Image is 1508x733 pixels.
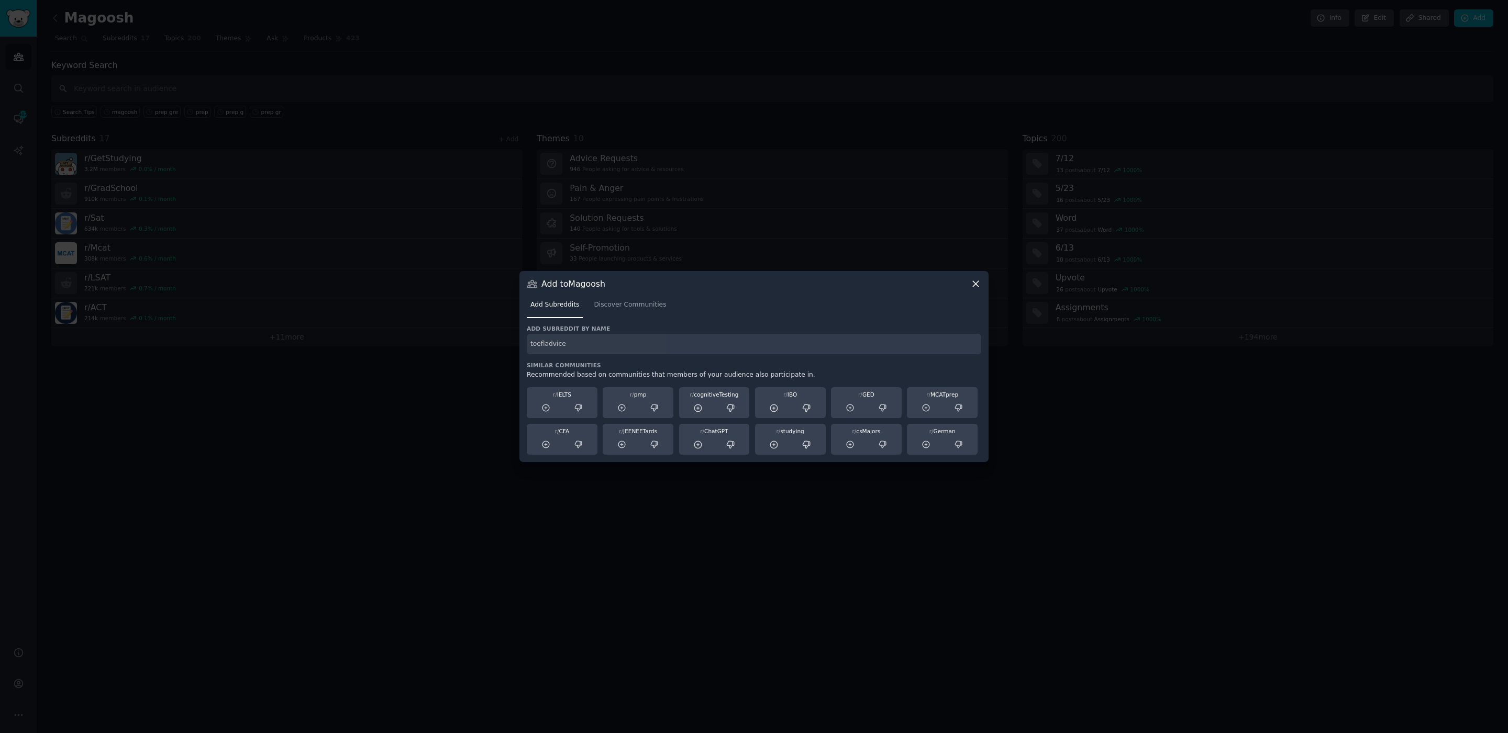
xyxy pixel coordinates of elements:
h3: Add to Magoosh [541,278,605,289]
div: ChatGPT [683,427,746,435]
div: IELTS [530,391,594,398]
span: r/ [929,428,934,434]
span: r/ [555,428,559,434]
div: MCATprep [911,391,974,398]
span: r/ [630,391,634,398]
div: IBO [759,391,822,398]
span: r/ [783,391,788,398]
span: r/ [700,428,704,434]
div: studying [759,427,822,435]
a: Discover Communities [590,297,670,318]
div: cognitiveTesting [683,391,746,398]
div: Recommended based on communities that members of your audience also participate in. [527,370,981,380]
h3: Add subreddit by name [527,325,981,332]
span: r/ [926,391,930,398]
h3: Similar Communities [527,362,981,369]
div: csMajors [835,427,898,435]
span: r/ [852,428,857,434]
span: r/ [553,391,557,398]
span: Add Subreddits [530,300,579,310]
span: r/ [690,391,694,398]
span: r/ [777,428,781,434]
span: Discover Communities [594,300,666,310]
div: GED [835,391,898,398]
div: JEENEETards [606,427,670,435]
span: r/ [619,428,623,434]
a: Add Subreddits [527,297,583,318]
span: r/ [858,391,862,398]
div: CFA [530,427,594,435]
div: pmp [606,391,670,398]
div: German [911,427,974,435]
